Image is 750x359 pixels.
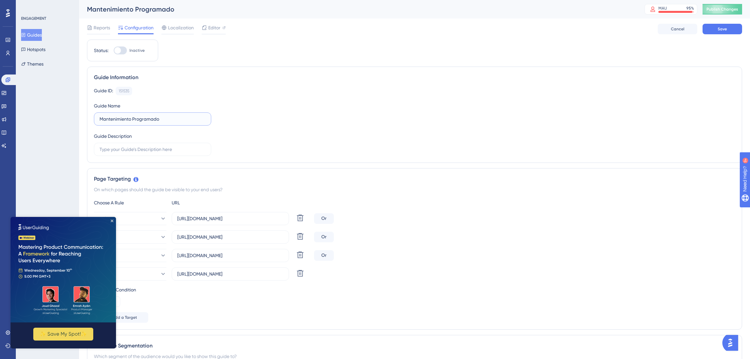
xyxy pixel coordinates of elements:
[94,212,166,225] button: equals
[21,29,42,41] button: Guides
[100,3,103,5] div: Close Preview
[686,6,694,11] div: 95 %
[100,115,206,123] input: Type your Guide’s Name here
[100,146,206,153] input: Type your Guide’s Description here
[94,24,110,32] span: Reports
[94,286,735,294] div: Targeting Condition
[94,74,735,81] div: Guide Information
[21,58,43,70] button: Themes
[314,232,334,242] div: Or
[94,186,735,194] div: On which pages should the guide be visible to your end users?
[94,342,735,350] div: Audience Segmentation
[671,26,684,32] span: Cancel
[94,46,108,54] div: Status:
[94,102,120,110] div: Guide Name
[658,24,697,34] button: Cancel
[119,88,129,94] div: 151535
[21,44,45,55] button: Hotspots
[177,215,283,222] input: yourwebsite.com/path
[125,24,154,32] span: Configuration
[94,87,113,95] div: Guide ID:
[208,24,220,32] span: Editor
[177,233,283,241] input: yourwebsite.com/path
[94,267,166,281] button: equals
[177,252,283,259] input: yourwebsite.com/path
[314,250,334,261] div: Or
[703,24,742,34] button: Save
[703,4,742,15] button: Publish Changes
[168,24,194,32] span: Localization
[94,175,735,183] div: Page Targeting
[718,26,727,32] span: Save
[45,3,49,9] div: 9+
[112,315,137,320] span: Add a Target
[172,199,244,207] div: URL
[87,5,628,14] div: Mantenimiento Programado
[94,215,108,223] span: equals
[177,270,283,278] input: yourwebsite.com/path
[21,16,46,21] div: ENGAGEMENT
[94,132,132,140] div: Guide Description
[130,48,145,53] span: Inactive
[314,213,334,224] div: Or
[15,2,41,10] span: Need Help?
[658,6,667,11] div: MAU
[94,249,166,262] button: equals
[94,199,166,207] div: Choose A Rule
[722,333,742,353] iframe: UserGuiding AI Assistant Launcher
[707,7,738,12] span: Publish Changes
[94,312,148,323] button: Add a Target
[23,111,83,124] button: ✨ Save My Spot!✨
[94,230,166,244] button: equals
